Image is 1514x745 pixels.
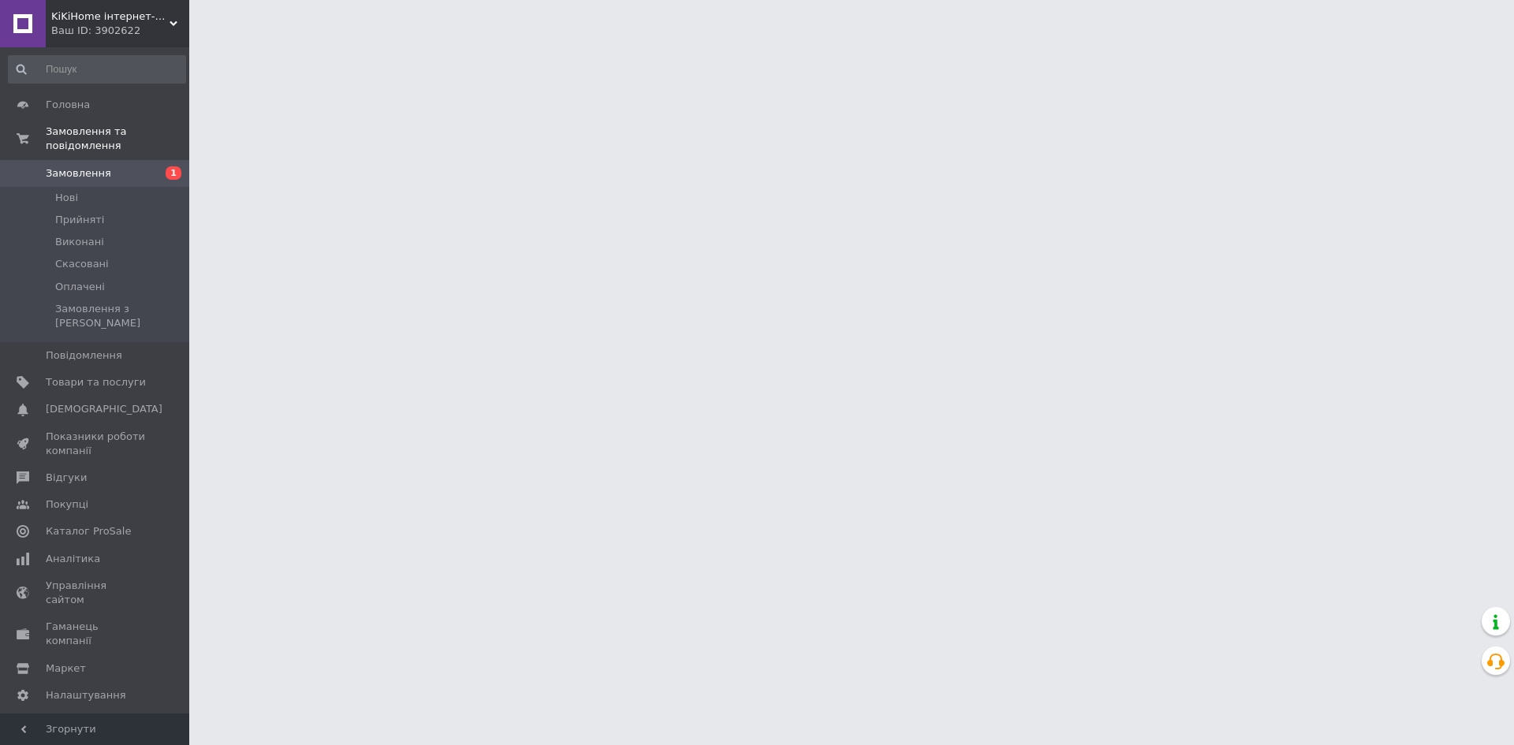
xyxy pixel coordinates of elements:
span: Головна [46,98,90,112]
span: Виконані [55,235,104,249]
span: Управління сайтом [46,579,146,607]
span: Замовлення [46,166,111,181]
span: [DEMOGRAPHIC_DATA] [46,402,162,416]
span: Налаштування [46,688,126,702]
span: Показники роботи компанії [46,430,146,458]
span: Маркет [46,661,86,676]
span: Замовлення та повідомлення [46,125,189,153]
input: Пошук [8,55,186,84]
span: Аналітика [46,552,100,566]
span: Гаманець компанії [46,620,146,648]
div: Ваш ID: 3902622 [51,24,189,38]
span: 1 [166,166,181,180]
span: Покупці [46,497,88,512]
span: Відгуки [46,471,87,485]
span: Скасовані [55,257,109,271]
span: Нові [55,191,78,205]
span: KiKiHome інтернет-магазин якісних товарів для дому [51,9,170,24]
span: Оплачені [55,280,105,294]
span: Товари та послуги [46,375,146,389]
span: Повідомлення [46,348,122,363]
span: Прийняті [55,213,104,227]
span: Каталог ProSale [46,524,131,538]
span: Замовлення з [PERSON_NAME] [55,302,185,330]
